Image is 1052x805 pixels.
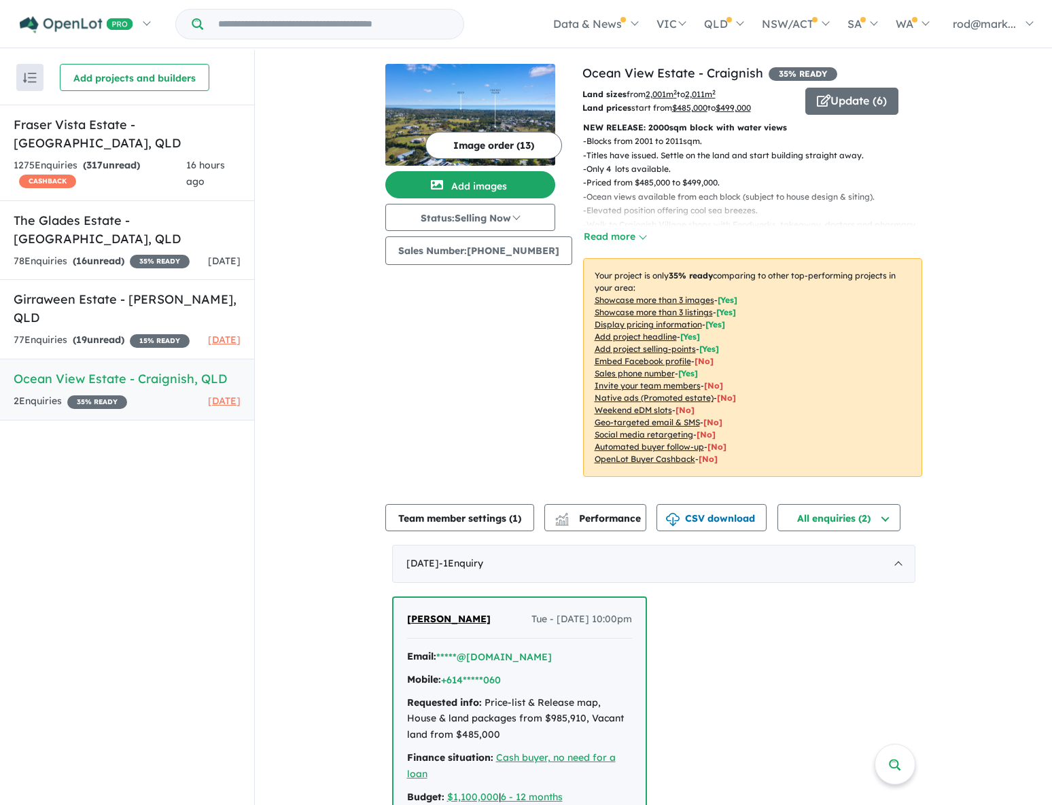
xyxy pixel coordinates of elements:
[130,334,190,348] span: 15 % READY
[656,504,767,531] button: CSV download
[186,159,225,187] span: 16 hours ago
[595,442,704,452] u: Automated buyer follow-up
[60,64,209,91] button: Add projects and builders
[595,344,696,354] u: Add project selling-points
[544,504,646,531] button: Performance
[805,88,898,115] button: Update (6)
[666,513,680,526] img: download icon
[407,695,632,743] div: Price-list & Release map, House & land packages from $985,910, Vacant land from $485,000
[208,255,241,267] span: [DATE]
[716,103,751,113] u: $ 499,000
[716,307,736,317] span: [ Yes ]
[14,290,241,327] h5: Girraween Estate - [PERSON_NAME] , QLD
[208,395,241,407] span: [DATE]
[392,545,915,583] div: [DATE]
[673,88,677,96] sup: 2
[583,190,933,204] p: - Ocean views available from each block (subject to house design & siting).
[583,258,922,477] p: Your project is only comparing to other top-performing projects in your area: - - - - - - - - - -...
[14,253,190,270] div: 78 Enquir ies
[501,791,563,803] a: 6 - 12 months
[595,307,713,317] u: Showcase more than 3 listings
[595,393,714,403] u: Native ads (Promoted estate)
[676,405,695,415] span: [No]
[14,370,241,388] h5: Ocean View Estate - Craignish , QLD
[707,103,751,113] span: to
[130,255,190,268] span: 35 % READY
[595,454,695,464] u: OpenLot Buyer Cashback
[407,751,493,764] strong: Finance situation:
[699,454,718,464] span: [No]
[385,204,555,231] button: Status:Selling Now
[14,115,241,152] h5: Fraser Vista Estate - [GEOGRAPHIC_DATA] , QLD
[777,504,900,531] button: All enquiries (2)
[583,162,933,176] p: - Only 4 lots available.
[407,696,482,709] strong: Requested info:
[206,10,461,39] input: Try estate name, suburb, builder or developer
[447,791,499,803] a: $1,100,000
[669,270,713,281] b: 35 % ready
[14,158,186,190] div: 1275 Enquir ies
[680,332,700,342] span: [ Yes ]
[385,171,555,198] button: Add images
[595,319,702,329] u: Display pricing information
[953,17,1016,31] span: rod@mark...
[678,368,698,378] span: [ Yes ]
[407,751,616,780] a: Cash buyer, no need for a loan
[407,791,444,803] strong: Budget:
[73,255,124,267] strong: ( unread)
[407,650,436,662] strong: Email:
[583,176,933,190] p: - Priced from $485,000 to $499,000.
[86,159,103,171] span: 317
[76,255,87,267] span: 16
[582,103,631,113] b: Land prices
[425,132,562,159] button: Image order (13)
[712,88,716,96] sup: 2
[582,89,627,99] b: Land sizes
[582,101,795,115] p: start from
[14,332,190,348] div: 77 Enquir ies
[646,89,677,99] u: 2,001 m
[20,16,133,33] img: Openlot PRO Logo White
[73,334,124,346] strong: ( unread)
[439,557,483,569] span: - 1 Enquir y
[705,319,725,329] span: [ Yes ]
[685,89,716,99] u: 2,011 m
[407,613,491,625] span: [PERSON_NAME]
[557,512,641,524] span: Performance
[14,393,127,410] div: 2 Enquir ies
[595,429,693,440] u: Social media retargeting
[76,334,87,346] span: 19
[582,65,763,81] a: Ocean View Estate - Craignish
[583,229,647,245] button: Read more
[407,673,441,685] strong: Mobile:
[595,295,714,305] u: Showcase more than 3 images
[595,356,691,366] u: Embed Facebook profile
[595,380,701,391] u: Invite your team members
[583,204,933,217] p: - Elevated position offering cool sea breezes.
[595,332,677,342] u: Add project headline
[583,218,933,232] p: - Walk to Craignish Village shops with Foodworks, takeaway, doctors and pharmacy.
[555,517,569,526] img: bar-chart.svg
[707,442,726,452] span: [No]
[208,334,241,346] span: [DATE]
[23,73,37,83] img: sort.svg
[385,64,555,166] img: Ocean View Estate - Craignish
[699,344,719,354] span: [ Yes ]
[19,175,76,188] span: CASHBACK
[583,135,933,148] p: - Blocks from 2001 to 2011sqm.
[595,368,675,378] u: Sales phone number
[769,67,837,81] span: 35 % READY
[67,395,127,409] span: 35 % READY
[385,236,572,265] button: Sales Number:[PHONE_NUMBER]
[385,504,534,531] button: Team member settings (1)
[704,380,723,391] span: [ No ]
[717,393,736,403] span: [No]
[14,211,241,248] h5: The Glades Estate - [GEOGRAPHIC_DATA] , QLD
[595,405,672,415] u: Weekend eDM slots
[672,103,707,113] u: $ 485,000
[83,159,140,171] strong: ( unread)
[677,89,716,99] span: to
